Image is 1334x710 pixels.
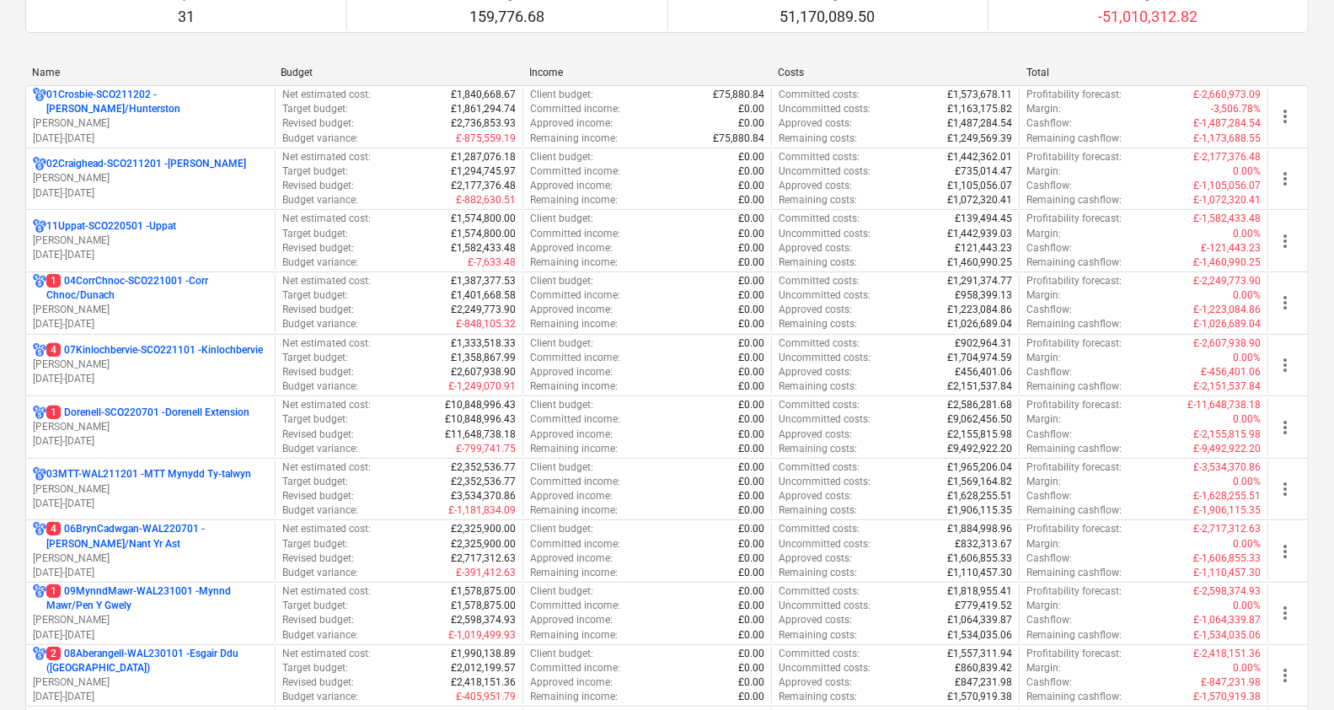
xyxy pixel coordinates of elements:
[1275,541,1295,562] span: more_vert
[955,241,1012,255] p: £121,443.23
[451,274,516,288] p: £1,387,377.53
[445,398,516,412] p: £10,848,996.43
[1026,412,1061,427] p: Margin :
[738,303,764,317] p: £0.00
[1193,503,1261,518] p: £-1,906,115.35
[1275,603,1295,623] span: more_vert
[282,303,354,317] p: Revised budget :
[46,406,249,420] p: Dorenell-SCO220701 - Dorenell Extension
[738,412,764,427] p: £0.00
[33,343,268,386] div: 407Kinlochbervie-SCO221101 -Kinlochbervie[PERSON_NAME][DATE]-[DATE]
[33,343,46,358] div: Project has multi currencies enabled
[779,241,852,255] p: Approved costs :
[530,412,620,427] p: Committed income :
[1193,317,1261,331] p: £-1,026,689.04
[738,102,764,116] p: £0.00
[955,164,1012,179] p: £735,014.47
[282,460,371,475] p: Net estimated cost :
[779,102,871,116] p: Uncommitted costs :
[451,164,516,179] p: £1,294,745.97
[282,442,358,456] p: Budget variance :
[1193,132,1261,146] p: £-1,173,688.55
[1026,303,1072,317] p: Cashflow :
[1275,106,1295,126] span: more_vert
[1026,132,1122,146] p: Remaining cashflow :
[1193,88,1261,102] p: £-2,660,973.09
[530,351,620,365] p: Committed income :
[451,88,516,102] p: £1,840,668.67
[738,179,764,193] p: £0.00
[464,7,549,27] p: 159,776.68
[1193,428,1261,442] p: £-2,155,815.98
[530,460,593,475] p: Client budget :
[282,274,371,288] p: Net estimated cost :
[530,398,593,412] p: Client budget :
[1275,355,1295,375] span: more_vert
[779,503,857,518] p: Remaining costs :
[33,551,268,566] p: [PERSON_NAME]
[738,241,764,255] p: £0.00
[779,150,860,164] p: Committed costs :
[33,234,268,248] p: [PERSON_NAME]
[33,219,46,234] div: Project has multi currencies enabled
[282,503,358,518] p: Budget variance :
[530,150,593,164] p: Client budget :
[33,647,46,675] div: Project has multi currencies enabled
[947,489,1012,503] p: £1,628,255.51
[947,179,1012,193] p: £1,105,056.07
[1187,398,1261,412] p: £-11,648,738.18
[46,647,61,660] span: 2
[282,288,348,303] p: Target budget :
[33,171,268,186] p: [PERSON_NAME]
[778,67,1013,78] div: Costs
[738,489,764,503] p: £0.00
[738,274,764,288] p: £0.00
[33,420,268,434] p: [PERSON_NAME]
[33,467,46,481] div: Project has multi currencies enabled
[779,116,852,131] p: Approved costs :
[33,467,268,510] div: 03MTT-WAL211201 -MTT Mynydd Ty-talwyn[PERSON_NAME][DATE]-[DATE]
[530,317,618,331] p: Remaining income :
[451,116,516,131] p: £2,736,853.93
[282,241,354,255] p: Revised budget :
[33,219,268,262] div: 11Uppat-SCO220501 -Uppat[PERSON_NAME][DATE]-[DATE]
[1026,475,1061,489] p: Margin :
[530,227,620,241] p: Committed income :
[530,116,613,131] p: Approved income :
[451,336,516,351] p: £1,333,518.33
[1026,274,1122,288] p: Profitability forecast :
[282,379,358,394] p: Budget variance :
[46,274,61,288] span: 1
[779,351,871,365] p: Uncommitted costs :
[530,241,613,255] p: Approved income :
[779,88,860,102] p: Committed costs :
[738,193,764,207] p: £0.00
[1275,417,1295,438] span: more_vert
[282,489,354,503] p: Revised budget :
[1098,7,1197,27] p: -51,010,312.82
[1193,255,1261,270] p: £-1,460,990.25
[947,88,1012,102] p: £1,573,678.11
[1026,150,1122,164] p: Profitability forecast :
[779,132,857,146] p: Remaining costs :
[451,351,516,365] p: £1,358,867.99
[1211,102,1261,116] p: -3,506.78%
[779,179,852,193] p: Approved costs :
[779,255,857,270] p: Remaining costs :
[1026,398,1122,412] p: Profitability forecast :
[33,522,46,551] div: Project has multi currencies enabled
[46,647,268,675] p: 08Aberangell-WAL230101 - Esgair Ddu ([GEOGRAPHIC_DATA])
[947,475,1012,489] p: £1,569,164.82
[1193,379,1261,394] p: £-2,151,537.84
[46,219,176,234] p: 11Uppat-SCO220501 - Uppat
[33,406,268,449] div: 1Dorenell-SCO220701 -Dorenell Extension[PERSON_NAME][DATE]-[DATE]
[530,365,613,379] p: Approved income :
[1026,379,1122,394] p: Remaining cashflow :
[947,428,1012,442] p: £2,155,815.98
[468,255,516,270] p: £-7,633.48
[738,336,764,351] p: £0.00
[947,503,1012,518] p: £1,906,115.35
[947,193,1012,207] p: £1,072,320.41
[33,132,268,146] p: [DATE] - [DATE]
[448,379,516,394] p: £-1,249,070.91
